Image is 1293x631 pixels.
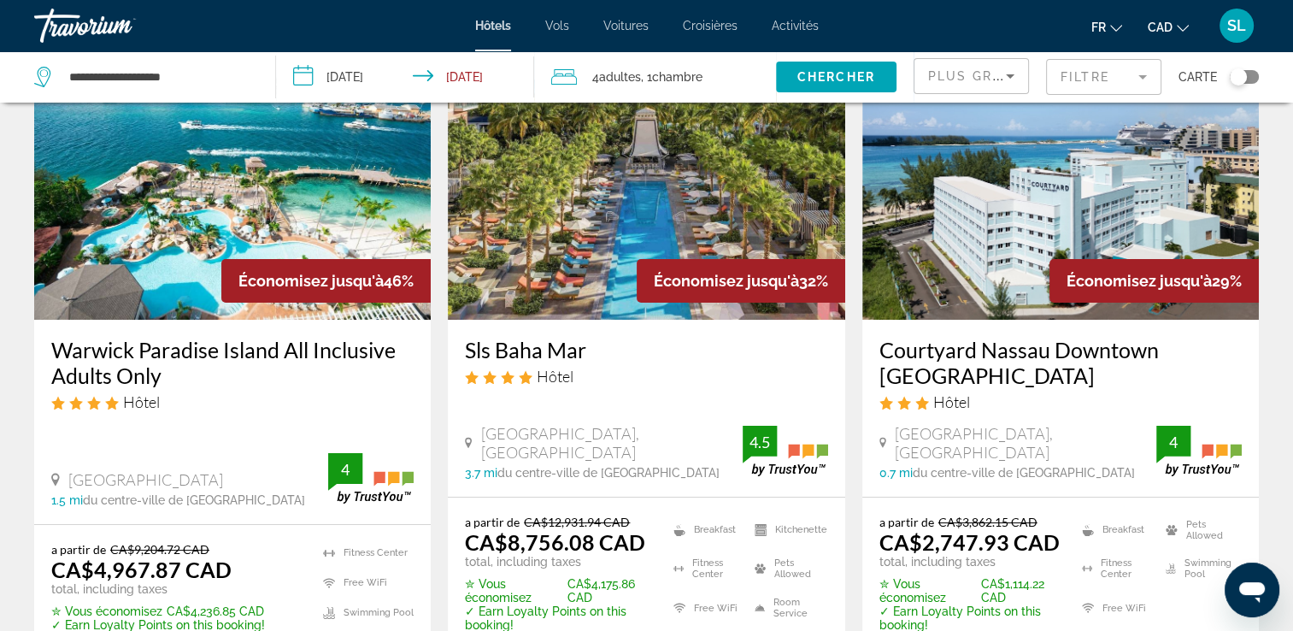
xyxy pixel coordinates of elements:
span: Hôtel [123,392,160,411]
del: CA$9,204.72 CAD [110,542,209,557]
a: Voitures [603,19,649,32]
p: CA$4,175.86 CAD [465,577,652,604]
a: Hôtels [475,19,511,32]
span: Économisez jusqu'à [238,272,384,290]
p: total, including taxes [465,555,652,569]
div: 46% [221,259,431,303]
span: 4 [592,65,641,89]
a: Croisières [683,19,738,32]
p: total, including taxes [51,582,265,596]
span: 0.7 mi [879,466,913,480]
li: Kitchenette [746,515,827,545]
ins: CA$8,756.08 CAD [465,529,645,555]
li: Pets Allowed [746,554,827,585]
img: trustyou-badge.svg [743,426,828,476]
img: Hotel image [34,46,431,320]
img: trustyou-badge.svg [328,453,414,504]
span: Chambre [652,70,702,84]
iframe: Bouton de lancement de la fenêtre de messagerie [1225,563,1279,617]
button: Chercher [776,62,896,92]
button: Travelers: 4 adults, 0 children [534,51,776,103]
button: Change language [1091,15,1122,39]
li: Fitness Center [314,542,414,563]
a: Activités [772,19,819,32]
span: a partir de [465,515,520,529]
a: Warwick Paradise Island All Inclusive Adults Only [51,337,414,388]
li: Breakfast [1073,515,1158,545]
span: a partir de [51,542,106,557]
span: 1.5 mi [51,493,83,507]
span: Carte [1178,65,1217,89]
img: trustyou-badge.svg [1156,426,1242,476]
div: 4 [1156,432,1190,452]
span: [GEOGRAPHIC_DATA] [68,470,223,489]
li: Free WiFi [1073,593,1158,623]
div: 4.5 [743,432,777,452]
span: Chercher [797,70,875,84]
li: Swimming Pool [314,602,414,623]
div: 29% [1049,259,1259,303]
span: ✮ Vous économisez [879,577,977,604]
span: CAD [1148,21,1173,34]
div: 4 star Hotel [465,367,827,386]
a: Travorium [34,3,205,48]
div: 32% [637,259,845,303]
span: Hôtel [537,367,573,386]
p: CA$4,236.85 CAD [51,604,265,618]
img: Hotel image [862,46,1259,320]
span: [GEOGRAPHIC_DATA], [GEOGRAPHIC_DATA] [481,424,743,462]
a: Courtyard Nassau Downtown [GEOGRAPHIC_DATA] [879,337,1242,388]
span: ✮ Vous économisez [51,604,162,618]
div: 4 star Hotel [51,392,414,411]
button: Toggle map [1217,69,1259,85]
button: Check-in date: Mar 1, 2026 Check-out date: Mar 8, 2026 [276,51,535,103]
li: Fitness Center [665,554,746,585]
li: Room Service [746,593,827,623]
li: Breakfast [665,515,746,545]
span: Hôtel [933,392,970,411]
span: du centre-ville de [GEOGRAPHIC_DATA] [913,466,1135,480]
a: Vols [545,19,569,32]
del: CA$3,862.15 CAD [938,515,1037,529]
h3: Sls Baha Mar [465,337,827,363]
del: CA$12,931.94 CAD [524,515,630,529]
span: Plus grandes économies [928,69,1132,83]
span: Économisez jusqu'à [654,272,799,290]
ins: CA$4,967.87 CAD [51,557,232,582]
span: , 1 [641,65,702,89]
span: du centre-ville de [GEOGRAPHIC_DATA] [83,493,305,507]
span: SL [1227,17,1246,34]
span: a partir de [879,515,934,529]
img: Hotel image [448,46,844,320]
li: Free WiFi [314,572,414,593]
button: User Menu [1214,8,1259,44]
div: 4 [328,459,362,480]
li: Fitness Center [1073,554,1158,585]
mat-select: Sort by [928,66,1014,86]
span: du centre-ville de [GEOGRAPHIC_DATA] [497,466,720,480]
span: fr [1091,21,1106,34]
li: Swimming Pool [1157,554,1242,585]
li: Free WiFi [665,593,746,623]
button: Filter [1046,58,1161,96]
button: Change currency [1148,15,1189,39]
span: 3.7 mi [465,466,497,480]
div: 3 star Hotel [879,392,1242,411]
li: Pets Allowed [1157,515,1242,545]
span: Économisez jusqu'à [1067,272,1212,290]
span: Adultes [599,70,641,84]
span: [GEOGRAPHIC_DATA], [GEOGRAPHIC_DATA] [895,424,1156,462]
p: total, including taxes [879,555,1061,569]
span: ✮ Vous économisez [465,577,563,604]
p: CA$1,114.22 CAD [879,577,1061,604]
